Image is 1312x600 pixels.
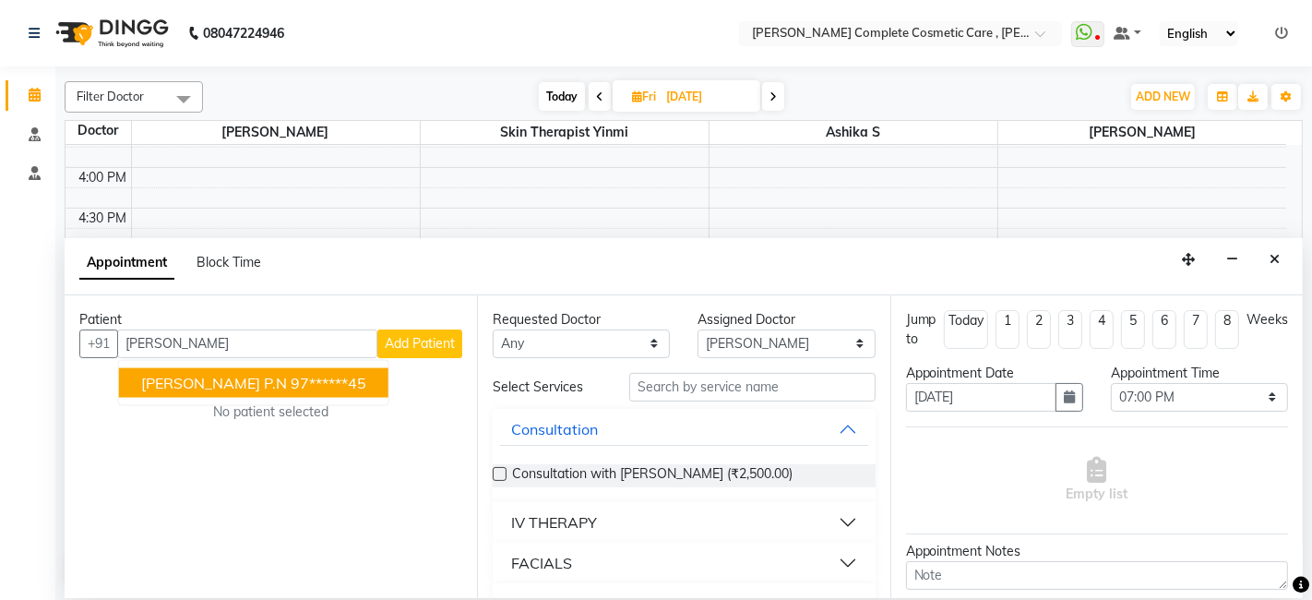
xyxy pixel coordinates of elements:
[500,506,867,539] button: IV THERAPY
[998,121,1287,144] span: [PERSON_NAME]
[493,310,670,330] div: Requested Doctor
[661,83,753,111] input: 2025-09-05
[479,378,615,397] div: Select Services
[79,330,118,358] button: +91
[906,364,1083,383] div: Appointment Date
[1131,84,1195,110] button: ADD NEW
[996,310,1020,349] li: 1
[906,383,1056,412] input: yyyy-mm-dd
[511,552,572,574] div: FACIALS
[710,121,997,144] span: ashika s
[124,402,418,422] div: No patient selected
[629,373,875,402] input: Search by service name
[76,168,131,187] div: 4:00 PM
[1058,310,1082,349] li: 3
[1215,310,1239,349] li: 8
[79,310,462,330] div: Patient
[906,310,936,349] div: Jump to
[47,7,173,59] img: logo
[500,546,867,580] button: FACIALS
[1261,246,1288,274] button: Close
[141,373,287,391] span: [PERSON_NAME] P.N
[627,90,661,103] span: Fri
[539,82,585,111] span: Today
[948,311,984,330] div: Today
[117,330,377,358] input: Search by Name/Mobile/Email/Code
[377,330,462,358] button: Add Patient
[1066,457,1127,504] span: Empty list
[76,209,131,228] div: 4:30 PM
[421,121,709,144] span: skin therapist yinmi
[197,254,261,270] span: Block Time
[1152,310,1176,349] li: 6
[500,413,867,446] button: Consultation
[906,542,1288,561] div: Appointment Notes
[385,335,455,352] span: Add Patient
[1246,310,1288,330] div: Weeks
[77,89,144,103] span: Filter Doctor
[66,121,131,140] div: Doctor
[203,7,284,59] b: 08047224946
[1027,310,1051,349] li: 2
[511,511,597,534] div: IV THERAPY
[1184,310,1208,349] li: 7
[132,121,420,144] span: [PERSON_NAME]
[1121,310,1145,349] li: 5
[1090,310,1114,349] li: 4
[1136,90,1190,103] span: ADD NEW
[698,310,875,330] div: Assigned Doctor
[1111,364,1288,383] div: Appointment Time
[79,246,174,280] span: Appointment
[512,464,793,487] span: Consultation with [PERSON_NAME] (₹2,500.00)
[511,418,598,440] div: Consultation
